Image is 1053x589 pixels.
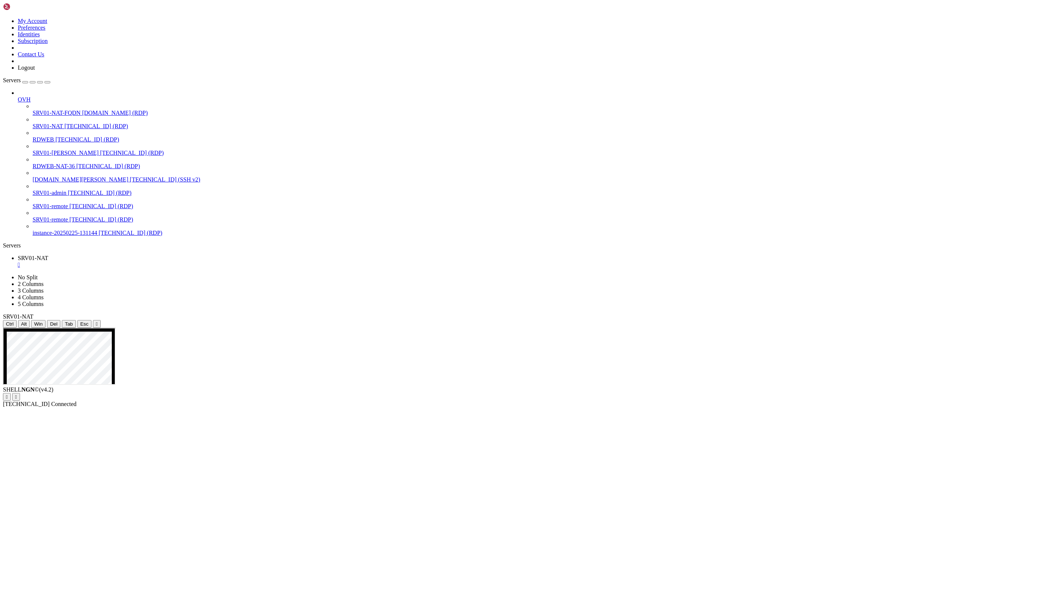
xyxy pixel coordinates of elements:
[33,116,1050,130] li: SRV01-NAT [TECHNICAL_ID] (RDP)
[33,216,1050,223] a: SRV01-remote [TECHNICAL_ID] (RDP)
[33,230,1050,236] a: instance-20250225-131144 [TECHNICAL_ID] (RDP)
[33,210,1050,223] li: SRV01-remote [TECHNICAL_ID] (RDP)
[6,321,14,327] span: Ctrl
[33,136,1050,143] a: RDWEB [TECHNICAL_ID] (RDP)
[3,401,50,407] span: [TECHNICAL_ID]
[56,136,119,143] span: [TECHNICAL_ID] (RDP)
[77,320,91,328] button: Esc
[18,255,48,261] span: SRV01-NAT
[33,156,1050,170] li: RDWEB-NAT-36 [TECHNICAL_ID] (RDP)
[68,190,131,196] span: [TECHNICAL_ID] (RDP)
[93,320,101,328] button: 
[64,123,128,129] span: [TECHNICAL_ID] (RDP)
[21,321,27,327] span: Alt
[34,321,43,327] span: Win
[18,301,44,307] a: 5 Columns
[33,230,97,236] span: instance-20250225-131144
[96,321,98,327] div: 
[33,150,98,156] span: SRV01-[PERSON_NAME]
[76,163,140,169] span: [TECHNICAL_ID] (RDP)
[70,216,133,223] span: [TECHNICAL_ID] (RDP)
[18,90,1050,236] li: OVH
[18,262,1050,268] a: 
[33,123,63,129] span: SRV01-NAT
[15,394,17,400] div: 
[18,51,44,57] a: Contact Us
[18,96,1050,103] a: OVH
[3,3,46,10] img: Shellngn
[33,170,1050,183] li: [DOMAIN_NAME][PERSON_NAME] [TECHNICAL_ID] (SSH v2)
[80,321,88,327] span: Esc
[18,255,1050,268] a: SRV01-NAT
[3,393,11,401] button: 
[12,393,20,401] button: 
[33,110,1050,116] a: SRV01-NAT-FQDN [DOMAIN_NAME] (RDP)
[33,203,1050,210] a: SRV01-remote [TECHNICAL_ID] (RDP)
[130,176,200,183] span: [TECHNICAL_ID] (SSH v2)
[21,386,35,393] b: NGN
[18,31,40,37] a: Identities
[33,103,1050,116] li: SRV01-NAT-FQDN [DOMAIN_NAME] (RDP)
[18,287,44,294] a: 3 Columns
[33,176,1050,183] a: [DOMAIN_NAME][PERSON_NAME] [TECHNICAL_ID] (SSH v2)
[33,223,1050,236] li: instance-20250225-131144 [TECHNICAL_ID] (RDP)
[18,38,48,44] a: Subscription
[33,203,68,209] span: SRV01-remote
[18,24,46,31] a: Preferences
[33,176,128,183] span: [DOMAIN_NAME][PERSON_NAME]
[47,320,60,328] button: Del
[65,321,73,327] span: Tab
[33,190,1050,196] a: SRV01-admin [TECHNICAL_ID] (RDP)
[18,274,38,280] a: No Split
[18,64,35,71] a: Logout
[82,110,148,116] span: [DOMAIN_NAME] (RDP)
[33,110,81,116] span: SRV01-NAT-FQDN
[18,96,31,103] span: OVH
[33,130,1050,143] li: RDWEB [TECHNICAL_ID] (RDP)
[51,401,76,407] span: Connected
[33,143,1050,156] li: SRV01-[PERSON_NAME] [TECHNICAL_ID] (RDP)
[33,163,75,169] span: RDWEB-NAT-36
[33,136,54,143] span: RDWEB
[3,77,50,83] a: Servers
[33,150,1050,156] a: SRV01-[PERSON_NAME] [TECHNICAL_ID] (RDP)
[18,320,30,328] button: Alt
[33,123,1050,130] a: SRV01-NAT [TECHNICAL_ID] (RDP)
[98,230,162,236] span: [TECHNICAL_ID] (RDP)
[33,183,1050,196] li: SRV01-admin [TECHNICAL_ID] (RDP)
[33,216,68,223] span: SRV01-remote
[3,242,1050,249] div: Servers
[33,190,66,196] span: SRV01-admin
[3,320,17,328] button: Ctrl
[33,196,1050,210] li: SRV01-remote [TECHNICAL_ID] (RDP)
[33,163,1050,170] a: RDWEB-NAT-36 [TECHNICAL_ID] (RDP)
[6,394,8,400] div: 
[39,386,54,393] span: 4.2.0
[31,320,46,328] button: Win
[18,294,44,300] a: 4 Columns
[100,150,164,156] span: [TECHNICAL_ID] (RDP)
[50,321,57,327] span: Del
[70,203,133,209] span: [TECHNICAL_ID] (RDP)
[62,320,76,328] button: Tab
[3,77,21,83] span: Servers
[3,313,33,320] span: SRV01-NAT
[18,18,47,24] a: My Account
[3,386,53,393] span: SHELL ©
[18,281,44,287] a: 2 Columns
